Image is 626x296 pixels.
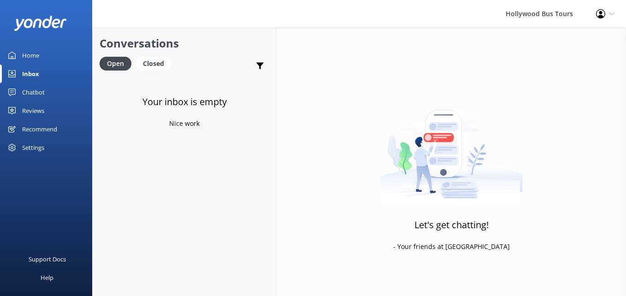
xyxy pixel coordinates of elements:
[100,58,136,68] a: Open
[41,268,53,287] div: Help
[100,35,269,52] h2: Conversations
[22,101,44,120] div: Reviews
[22,138,44,157] div: Settings
[22,83,45,101] div: Chatbot
[169,118,200,129] p: Nice work
[100,57,131,71] div: Open
[142,95,227,109] h3: Your inbox is empty
[136,57,171,71] div: Closed
[136,58,176,68] a: Closed
[22,46,39,65] div: Home
[380,90,523,206] img: artwork of a man stealing a conversation from at giant smartphone
[22,65,39,83] div: Inbox
[22,120,57,138] div: Recommend
[414,218,489,232] h3: Let's get chatting!
[29,250,66,268] div: Support Docs
[393,242,510,252] p: - Your friends at [GEOGRAPHIC_DATA]
[14,16,67,31] img: yonder-white-logo.png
